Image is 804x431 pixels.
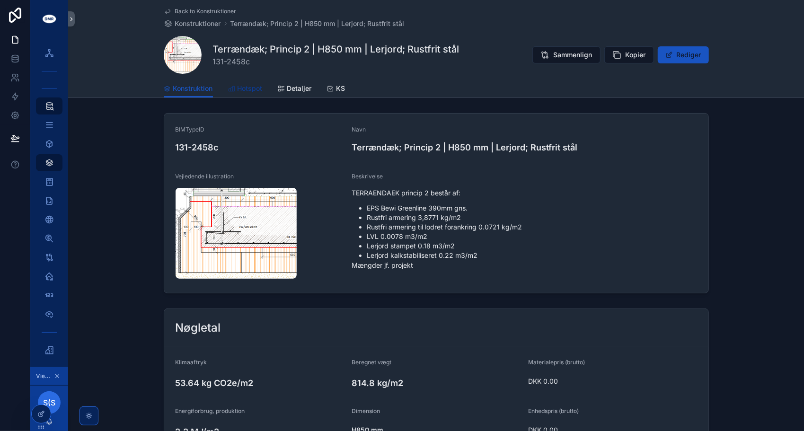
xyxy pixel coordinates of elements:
[528,359,585,366] span: Materialepris (brutto)
[352,377,521,389] h4: 814.8 kg/m2
[176,359,207,366] span: Klimaaftryk
[176,188,297,279] img: sebicon-klip1.png
[367,203,697,213] li: EPS Bewi Greenline 390mm gns.
[176,320,221,335] h2: Nøgletal
[658,46,709,63] button: Rediger
[164,8,237,15] a: Back to Konstruktioner
[367,222,697,232] li: Rustfri armering til lodret forankring 0.0721 kg/m2
[352,188,697,198] p: TERRAENDAEK princip 2 består af:
[230,19,405,28] a: Terrændæk; Princip 2 | H850 mm | Lerjord; Rustfrit stål
[554,50,592,60] span: Sammenlign
[367,251,697,260] li: Lerjord kalkstabiliseret 0.22 m3/m2
[176,173,234,180] span: Vejledende illustration
[213,56,459,67] span: 131-2458c
[352,407,380,414] span: Dimension
[176,407,245,414] span: Energiforbrug, produktion
[43,397,55,408] span: S(S
[352,260,697,270] p: Mængder jf. projekt
[626,50,646,60] span: Kopier
[287,84,312,93] span: Detaljer
[327,80,345,99] a: KS
[42,11,57,26] img: App logo
[213,43,459,56] h1: Terrændæk; Princip 2 | H850 mm | Lerjord; Rustfrit stål
[352,173,383,180] span: Beskrivelse
[175,19,221,28] span: Konstruktioner
[36,372,52,380] span: Viewing as Storm (Sebicon)
[528,407,579,414] span: Enhedspris (brutto)
[278,80,312,99] a: Detaljer
[367,232,697,241] li: LVL 0.0078 m3/m2
[532,46,601,63] button: Sammenlign
[352,141,697,154] h4: Terrændæk; Princip 2 | H850 mm | Lerjord; Rustfrit stål
[336,84,345,93] span: KS
[228,80,263,99] a: Hotspot
[164,80,213,98] a: Konstruktion
[604,46,654,63] button: Kopier
[352,126,366,133] span: Navn
[173,84,213,93] span: Konstruktion
[238,84,263,93] span: Hotspot
[367,241,697,251] li: Lerjord stampet 0.18 m3/m2
[176,126,205,133] span: BIMTypeID
[176,141,345,154] h4: 131-2458c
[528,377,653,386] span: DKK 0.00
[176,377,345,389] h4: 53.64 kg CO2e/m2
[175,8,237,15] span: Back to Konstruktioner
[352,359,391,366] span: Beregnet vægt
[30,38,68,367] div: scrollable content
[164,19,221,28] a: Konstruktioner
[367,213,697,222] li: Rustfri armering 3,8771 kg/m2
